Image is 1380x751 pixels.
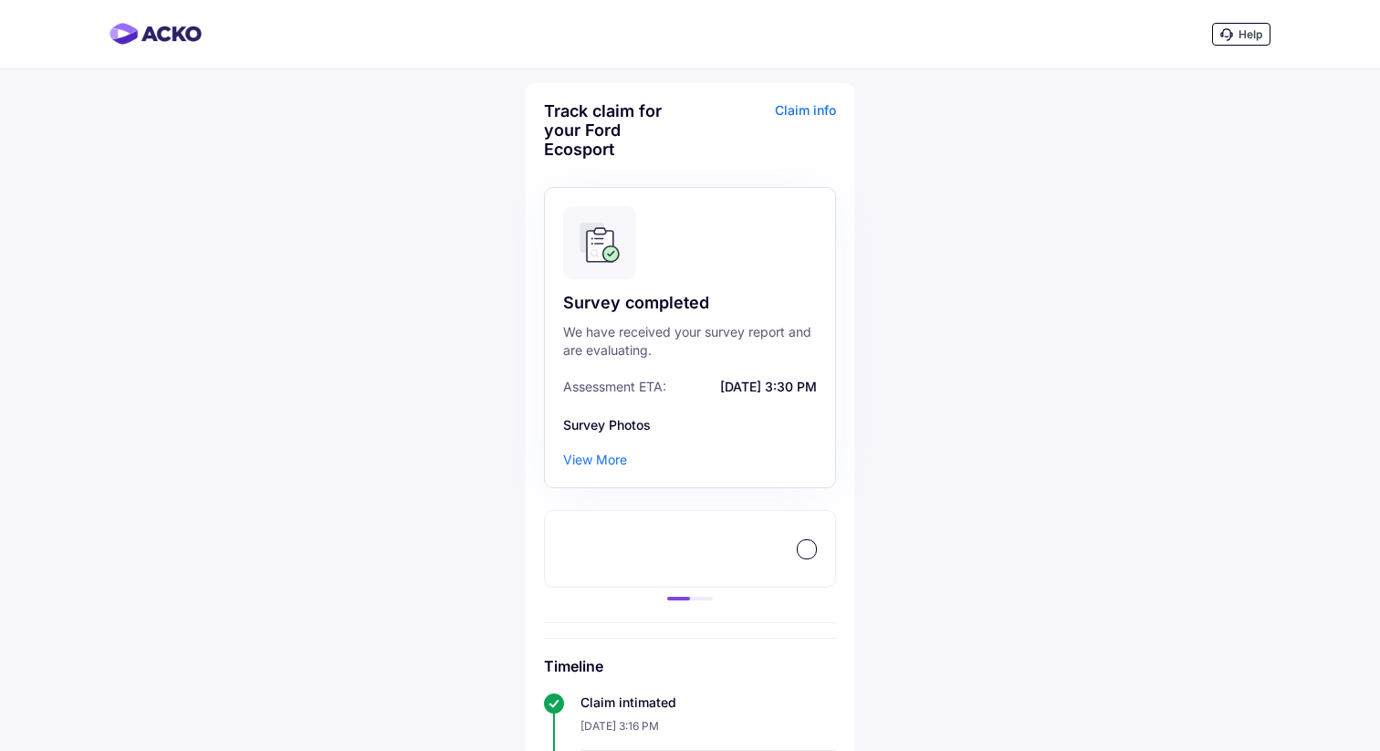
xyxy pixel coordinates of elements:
[580,694,836,712] div: Claim intimated
[544,101,685,159] div: Track claim for your Ford Ecosport
[695,101,836,172] div: Claim info
[580,712,836,751] div: [DATE] 3:16 PM
[110,23,202,45] img: horizontal-gradient.png
[563,451,627,469] div: View More
[671,378,817,396] span: [DATE] 3:30 PM
[563,292,817,314] div: Survey completed
[1239,27,1262,41] span: Help
[563,378,666,396] span: Assessment ETA:
[563,416,817,434] div: Survey Photos
[563,323,817,360] div: We have received your survey report and are evaluating.
[544,657,836,675] h6: Timeline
